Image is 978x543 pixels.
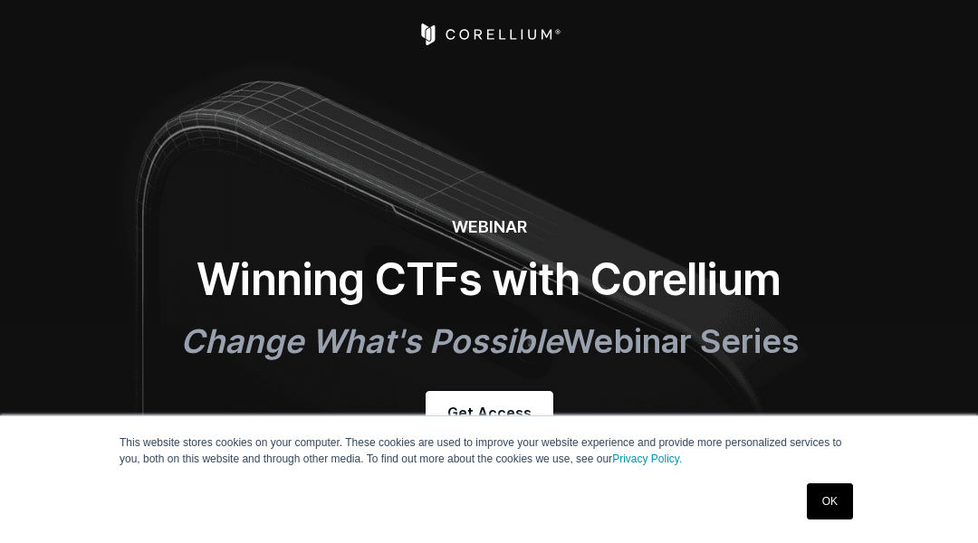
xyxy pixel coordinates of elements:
h1: Winning CTFs with Corellium [127,252,851,307]
em: Change What's Possible [180,321,562,361]
a: OK [807,483,853,519]
h2: Webinar Series [127,321,851,362]
a: Get Access [426,391,553,434]
a: Corellium Home [417,24,561,45]
a: Privacy Policy. [612,452,682,465]
span: Get Access [447,402,532,424]
p: This website stores cookies on your computer. These cookies are used to improve your website expe... [120,434,858,467]
h6: WEBINAR [127,217,851,238]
